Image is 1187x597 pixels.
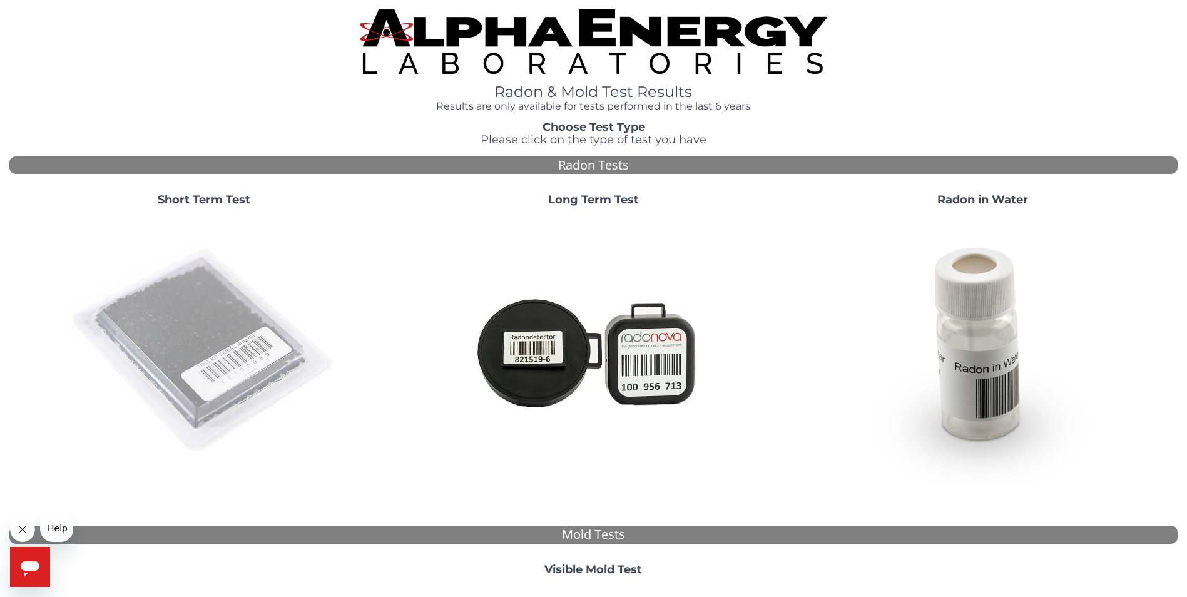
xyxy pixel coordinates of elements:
[459,217,728,486] img: Radtrak2vsRadtrak3.jpg
[69,217,339,486] img: ShortTerm.jpg
[548,193,639,207] strong: Long Term Test
[9,156,1178,175] div: Radon Tests
[40,514,73,542] iframe: Message from company
[10,517,35,542] iframe: Close message
[360,101,827,112] h4: Results are only available for tests performed in the last 6 years
[360,84,827,100] h1: Radon & Mold Test Results
[360,9,827,74] img: TightCrop.jpg
[158,193,250,207] strong: Short Term Test
[481,133,706,146] span: Please click on the type of test you have
[544,563,642,576] strong: Visible Mold Test
[10,547,50,587] iframe: Button to launch messaging window
[937,193,1028,207] strong: Radon in Water
[9,526,1178,544] div: Mold Tests
[543,120,645,134] strong: Choose Test Type
[848,217,1118,486] img: RadoninWater.jpg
